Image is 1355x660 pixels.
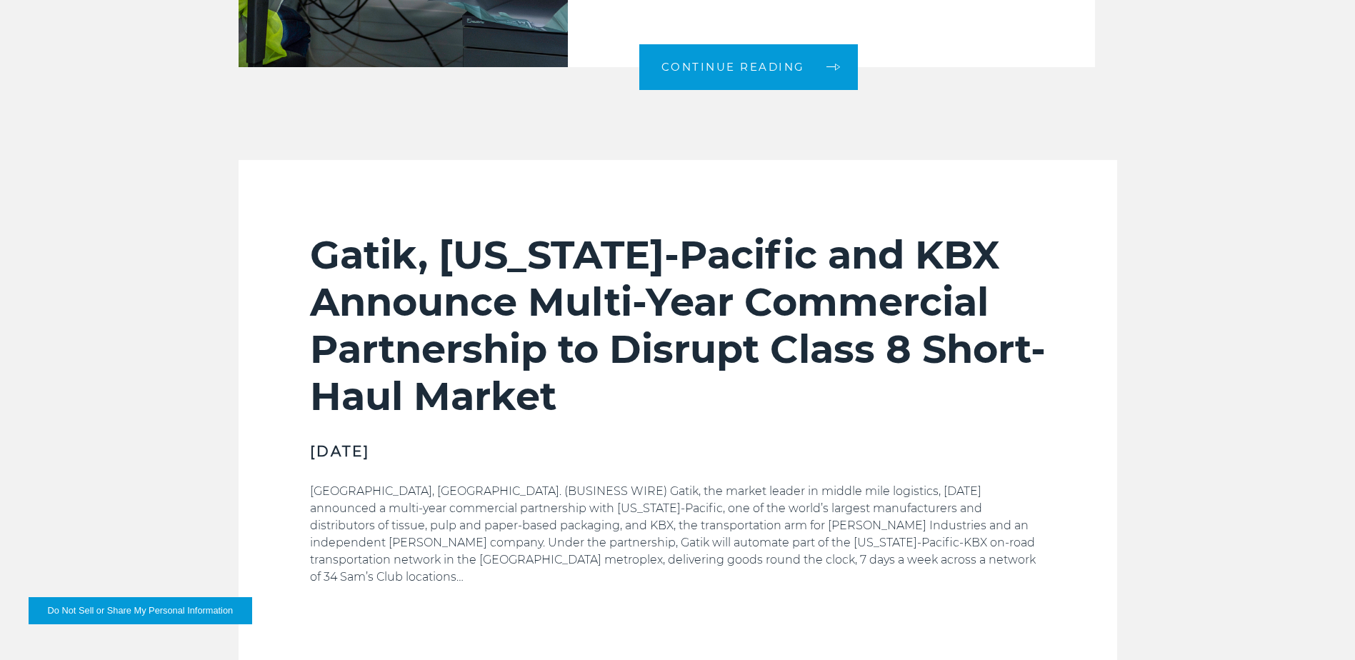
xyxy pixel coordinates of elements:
p: [GEOGRAPHIC_DATA], [GEOGRAPHIC_DATA]. (BUSINESS WIRE) Gatik, the market leader in middle mile log... [310,483,1046,586]
h3: [DATE] [310,441,1046,461]
h2: Gatik, [US_STATE]-Pacific and KBX Announce Multi-Year Commercial Partnership to Disrupt Class 8 S... [310,231,1046,420]
span: Continue Reading [661,61,805,72]
button: Do Not Sell or Share My Personal Information [29,597,252,624]
a: Continue Reading arrow arrow [639,44,858,90]
iframe: Chat Widget [1284,591,1355,660]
